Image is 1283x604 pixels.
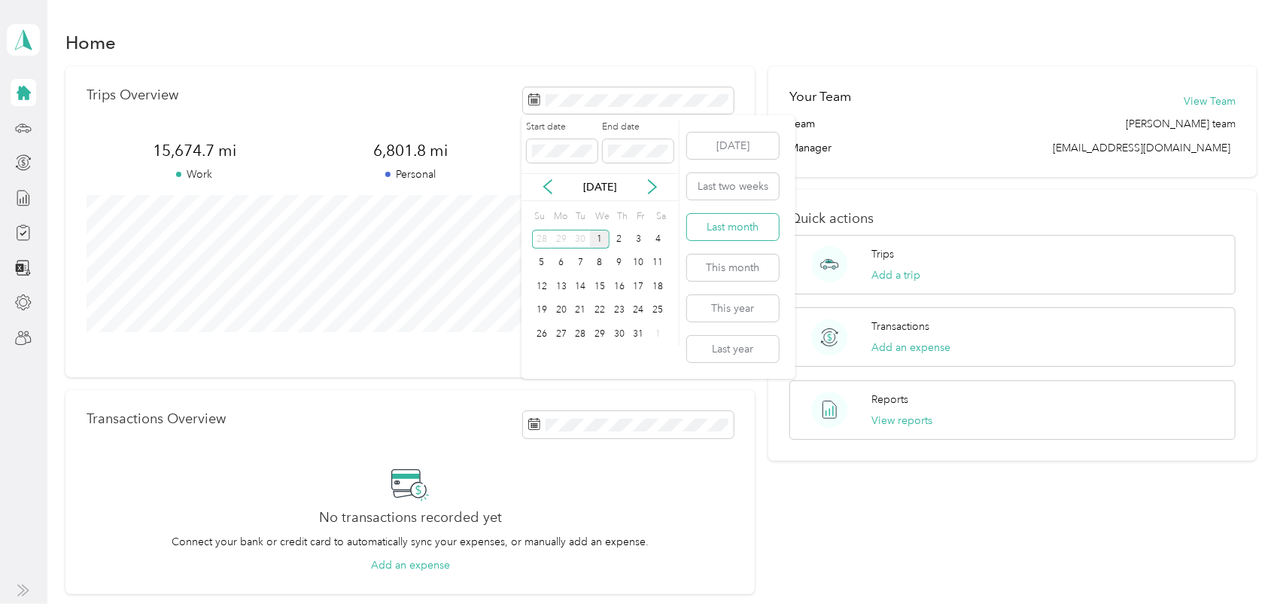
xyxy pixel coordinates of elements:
div: Fr [634,206,649,227]
div: 28 [532,230,552,249]
div: 28 [571,325,591,343]
button: Last two weeks [687,173,779,200]
div: 10 [629,254,649,273]
button: View Team [1184,93,1236,109]
div: 25 [648,301,667,320]
div: 31 [629,325,649,343]
div: 2 [610,230,629,249]
button: Last month [687,214,779,240]
span: [PERSON_NAME] team [1126,116,1236,132]
div: 23 [610,301,629,320]
div: 26 [532,325,552,343]
iframe: Everlance-gr Chat Button Frame [1199,520,1283,604]
div: 15 [590,277,610,296]
p: Personal [303,166,518,182]
div: 6 [552,254,571,273]
button: This year [687,295,779,322]
div: 13 [552,277,571,296]
div: We [592,206,610,227]
span: 6,801.8 mi [303,140,518,161]
button: Last year [687,336,779,362]
span: Manager [789,140,832,156]
div: Th [615,206,629,227]
button: View reports [871,413,932,429]
p: [DATE] [568,179,631,195]
button: [DATE] [687,133,779,159]
div: Sa [653,206,667,227]
p: Transactions Overview [87,411,226,427]
div: 29 [590,325,610,343]
p: Trips Overview [87,87,178,103]
div: 8 [590,254,610,273]
span: 15,674.7 mi [87,140,303,161]
div: 20 [552,301,571,320]
div: 30 [571,230,591,249]
button: Add an expense [871,340,950,355]
div: 1 [590,230,610,249]
div: 9 [610,254,629,273]
div: 22 [590,301,610,320]
p: Unclassified [518,166,734,182]
h1: Home [65,35,116,50]
span: 0 mi [518,140,734,161]
p: Trips [871,246,894,262]
p: Quick actions [789,211,1236,227]
div: Tu [573,206,587,227]
div: 24 [629,301,649,320]
div: 29 [552,230,571,249]
p: Reports [871,392,908,407]
div: 3 [629,230,649,249]
div: 11 [648,254,667,273]
div: 30 [610,325,629,343]
div: 5 [532,254,552,273]
div: 17 [629,277,649,296]
div: Su [532,206,546,227]
div: 18 [648,277,667,296]
div: Mo [552,206,568,227]
span: Team [789,116,815,132]
div: 1 [648,325,667,343]
span: [EMAIL_ADDRESS][DOMAIN_NAME] [1053,142,1230,154]
div: 4 [648,230,667,249]
button: Add an expense [371,557,450,573]
div: 12 [532,277,552,296]
div: 21 [571,301,591,320]
div: 27 [552,325,571,343]
div: 19 [532,301,552,320]
div: 14 [571,277,591,296]
div: 7 [571,254,591,273]
button: This month [687,255,779,281]
p: Transactions [871,319,929,334]
label: Start date [527,120,597,134]
label: End date [603,120,673,134]
button: Add a trip [871,267,920,283]
p: Connect your bank or credit card to automatically sync your expenses, or manually add an expense. [172,534,649,550]
div: 16 [610,277,629,296]
h2: No transactions recorded yet [319,510,502,526]
h2: Your Team [789,87,851,106]
p: Work [87,166,303,182]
